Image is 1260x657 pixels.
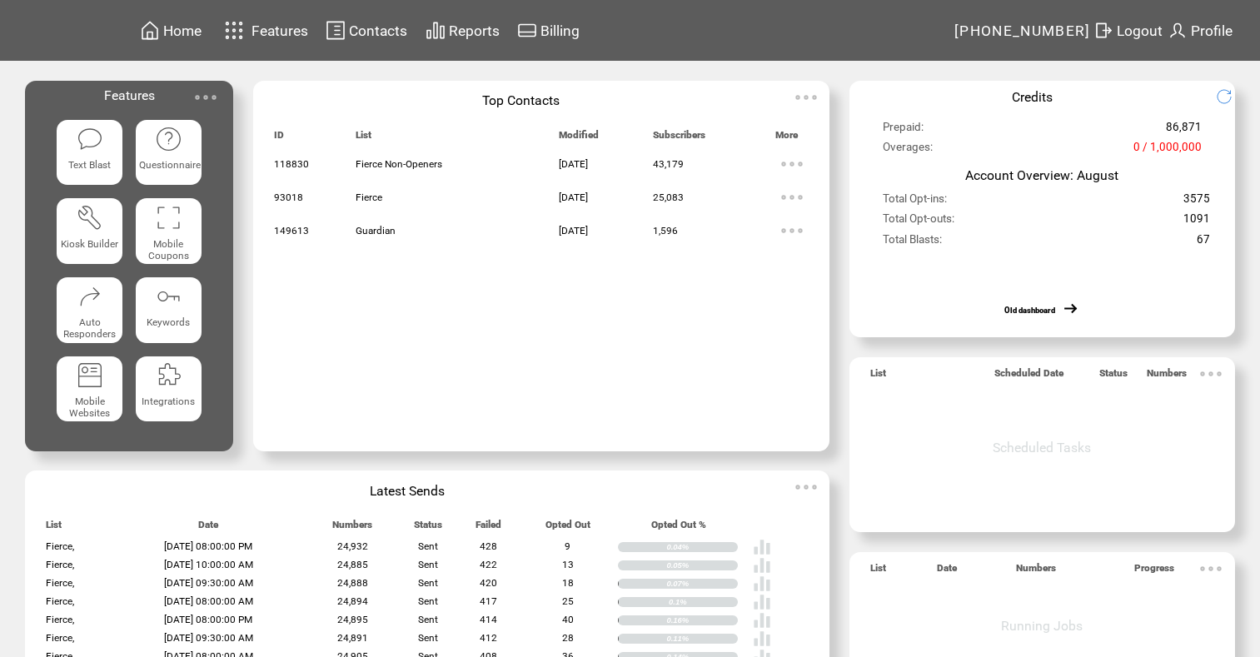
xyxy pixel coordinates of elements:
[164,595,253,607] span: [DATE] 08:00:00 AM
[155,204,182,231] img: coupons.svg
[666,542,737,552] div: 0.04%
[1168,20,1188,41] img: profile.svg
[562,577,574,589] span: 18
[480,559,497,570] span: 422
[136,277,202,343] a: Keywords
[356,129,371,148] span: List
[517,20,537,41] img: creidtcard.svg
[669,597,738,607] div: 0.1%
[356,225,396,236] span: Guardian
[337,559,368,570] span: 24,885
[356,158,442,170] span: Fierce Non-Openers
[666,634,737,644] div: 0.11%
[883,192,947,212] span: Total Opt-ins:
[423,17,502,43] a: Reports
[775,129,798,148] span: More
[653,225,678,236] span: 1,596
[426,20,446,41] img: chart.svg
[356,192,382,203] span: Fierce
[418,595,438,607] span: Sent
[136,120,202,186] a: Questionnaire
[565,540,570,552] span: 9
[1117,22,1163,39] span: Logout
[77,361,103,388] img: mobile-websites.svg
[63,316,116,340] span: Auto Responders
[954,22,1091,39] span: [PHONE_NUMBER]
[137,17,204,43] a: Home
[418,577,438,589] span: Sent
[155,283,182,310] img: keywords.svg
[217,14,311,47] a: Features
[789,81,823,114] img: ellypsis.svg
[57,198,122,264] a: Kiosk Builder
[274,158,309,170] span: 118830
[753,538,771,556] img: poll%20-%20white.svg
[57,277,122,343] a: Auto Responders
[559,225,588,236] span: [DATE]
[77,283,103,310] img: auto-responders.svg
[1165,17,1235,43] a: Profile
[418,632,438,644] span: Sent
[274,129,284,148] span: ID
[189,81,222,114] img: ellypsis.svg
[482,92,560,108] span: Top Contacts
[562,632,574,644] span: 28
[965,167,1118,183] span: Account Overview: August
[418,540,438,552] span: Sent
[46,632,74,644] span: Fierce,
[480,595,497,607] span: 417
[883,121,924,141] span: Prepaid:
[77,204,103,231] img: tool%201.svg
[993,440,1091,455] span: Scheduled Tasks
[136,356,202,422] a: Integrations
[480,614,497,625] span: 414
[1133,141,1202,161] span: 0 / 1,000,000
[323,17,410,43] a: Contacts
[69,396,110,419] span: Mobile Websites
[1166,121,1202,141] span: 86,871
[1197,233,1210,253] span: 67
[163,22,202,39] span: Home
[418,614,438,625] span: Sent
[1194,552,1228,585] img: ellypsis.svg
[1093,20,1113,41] img: exit.svg
[274,225,309,236] span: 149613
[559,192,588,203] span: [DATE]
[1183,212,1210,232] span: 1091
[545,519,590,538] span: Opted Out
[77,126,103,152] img: text-blast.svg
[476,519,501,538] span: Failed
[883,212,954,232] span: Total Opt-outs:
[148,238,189,261] span: Mobile Coupons
[68,159,111,171] span: Text Blast
[666,560,737,570] div: 0.05%
[57,120,122,186] a: Text Blast
[104,87,155,103] span: Features
[937,562,957,581] span: Date
[449,22,500,39] span: Reports
[1134,562,1174,581] span: Progress
[164,614,252,625] span: [DATE] 08:00:00 PM
[789,470,823,504] img: ellypsis.svg
[653,158,684,170] span: 43,179
[155,126,182,152] img: questionnaire.svg
[136,198,202,264] a: Mobile Coupons
[870,367,886,386] span: List
[562,595,574,607] span: 25
[337,540,368,552] span: 24,932
[753,611,771,630] img: poll%20-%20white.svg
[198,519,218,538] span: Date
[46,614,74,625] span: Fierce,
[775,214,809,247] img: ellypsis.svg
[370,483,445,499] span: Latest Sends
[666,579,737,589] div: 0.07%
[155,361,182,388] img: integrations.svg
[753,556,771,575] img: poll%20-%20white.svg
[46,595,74,607] span: Fierce,
[870,562,886,581] span: List
[480,632,497,644] span: 412
[1091,17,1165,43] a: Logout
[651,519,706,538] span: Opted Out %
[349,22,407,39] span: Contacts
[164,632,253,644] span: [DATE] 09:30:00 AM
